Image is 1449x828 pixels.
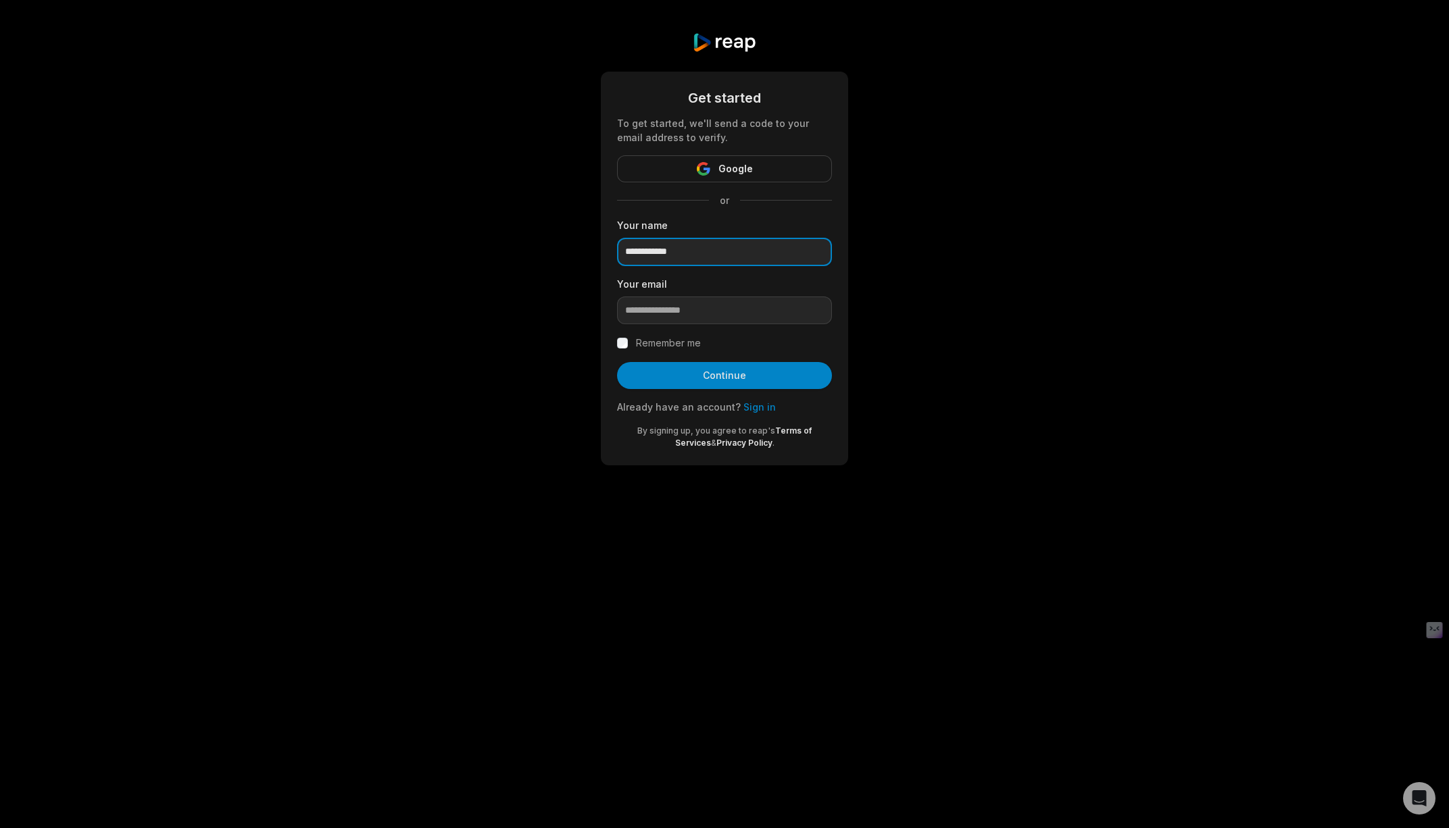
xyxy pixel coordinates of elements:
span: or [709,193,740,207]
a: Sign in [743,401,776,413]
span: Already have an account? [617,401,741,413]
button: Google [617,155,832,182]
span: . [772,438,775,448]
div: Get started [617,88,832,108]
div: To get started, we'll send a code to your email address to verify. [617,116,832,145]
a: Privacy Policy [716,438,772,448]
span: & [711,438,716,448]
button: Continue [617,362,832,389]
label: Remember me [636,335,701,351]
span: Google [718,161,753,177]
label: Your name [617,218,832,232]
span: By signing up, you agree to reap's [637,425,775,436]
div: Open Intercom Messenger [1403,782,1435,814]
img: reap [692,32,756,53]
label: Your email [617,277,832,291]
